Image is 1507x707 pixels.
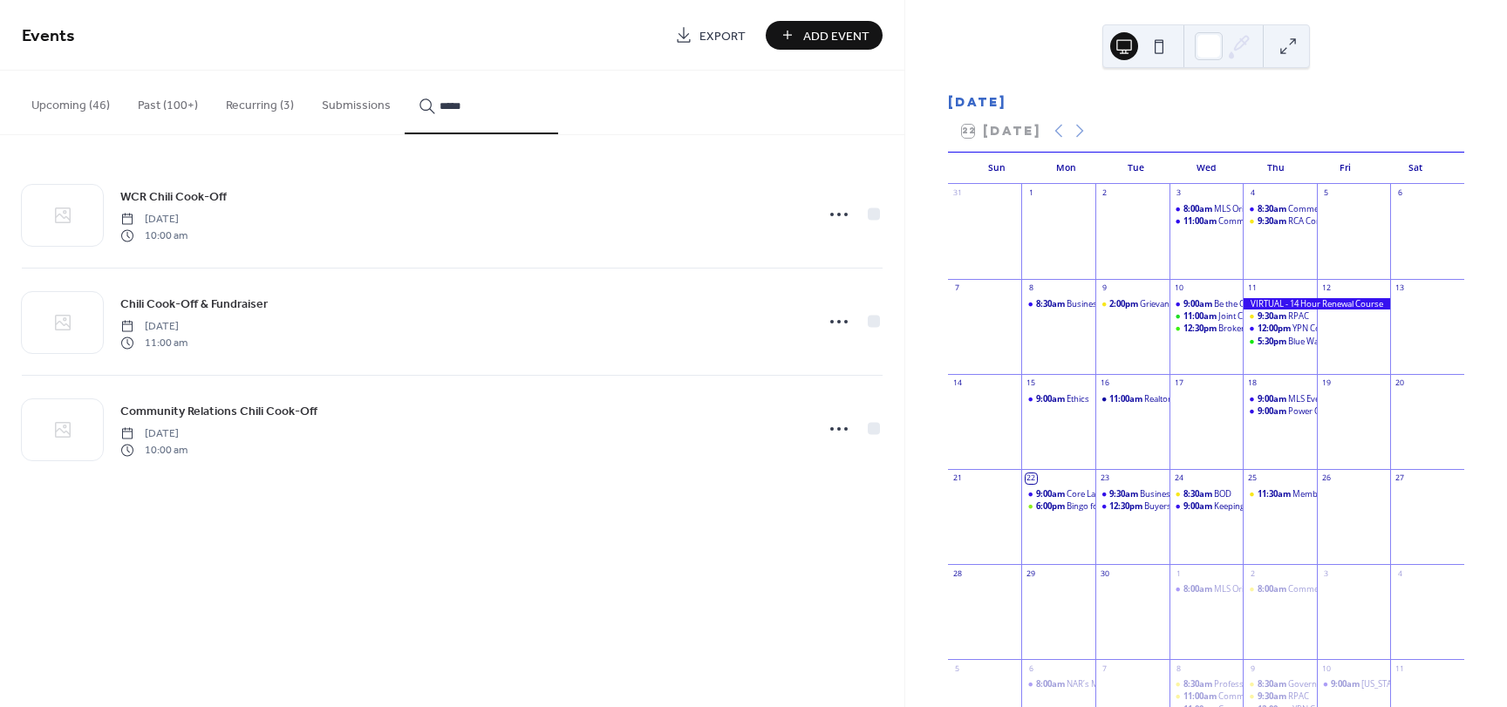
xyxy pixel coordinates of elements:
div: 3 [1173,188,1183,199]
div: NAR’s Military Relocation Professional Certification (MRP) [1067,678,1284,690]
div: Fri [1311,153,1381,184]
div: BOD [1214,488,1231,500]
div: 9 [1247,663,1258,674]
div: 6 [1394,188,1405,199]
div: Commercial Forum [1243,203,1317,214]
div: Wed [1171,153,1241,184]
button: Add Event [766,21,883,50]
div: Be the Change – Fair Housing and You [1169,298,1244,309]
span: 8:30am [1036,298,1067,309]
span: 8:00am [1183,203,1214,214]
span: Export [699,27,746,45]
span: 8:30am [1183,678,1214,690]
span: 10:00 am [120,442,188,458]
div: Thu [1241,153,1311,184]
div: 23 [1100,473,1110,484]
div: 8 [1173,663,1183,674]
div: RCA Committee [1243,215,1317,227]
div: Realtor Safety and Security at ECSO [1095,393,1169,404]
div: 10 [1321,663,1332,674]
span: 9:00am [1183,298,1214,309]
div: Grievance Committee [1095,298,1169,309]
div: 25 [1247,473,1258,484]
span: 9:30am [1109,488,1140,500]
div: MLS Orientation [1214,203,1275,214]
a: WCR Chili Cook-Off [120,187,227,207]
div: Joint Committee Luncheon [1218,310,1320,322]
div: Broker Round Table with [US_STATE] Realtors Leadership [1218,323,1433,334]
div: 16 [1100,378,1110,389]
div: Florida Military Specialist (FMS) [1317,678,1391,690]
span: Add Event [803,27,869,45]
div: 18 [1247,378,1258,389]
div: Professional Development Committee [1214,678,1359,690]
div: 30 [1100,568,1110,579]
div: 17 [1173,378,1183,389]
div: 2 [1247,568,1258,579]
div: Membership Luncheon [1243,488,1317,500]
div: Business Partners Committee [1067,298,1180,309]
div: 14 [952,378,963,389]
div: Joint Committee Luncheon [1169,310,1244,322]
div: 28 [952,568,963,579]
div: 11 [1394,663,1405,674]
span: 8:00am [1183,583,1214,595]
div: 6 [1026,663,1036,674]
button: Upcoming (46) [17,71,124,133]
div: Business Partners Committee [1021,298,1095,309]
div: Sun [962,153,1032,184]
div: 7 [952,283,963,294]
span: [DATE] [120,212,188,228]
a: Export [662,21,759,50]
span: 9:00am [1036,488,1067,500]
span: 9:00am [1183,500,1214,512]
div: 11 [1247,283,1258,294]
div: VIRTUAL - 14 Hour Renewal Course [1243,298,1390,309]
div: NAR’s Military Relocation Professional Certification (MRP) [1021,678,1095,690]
div: MLS Orientation [1214,583,1275,595]
span: 9:00am [1258,393,1288,404]
span: Community Relations Chili Cook-Off [120,403,317,421]
div: 3 [1321,568,1332,579]
div: Buyers Agent Bootcamp [1095,500,1169,512]
div: 10 [1173,283,1183,294]
div: RPAC [1288,690,1309,702]
div: 4 [1247,188,1258,199]
div: Sat [1381,153,1450,184]
span: Events [22,19,75,53]
div: Commercial Symposium [1288,583,1382,595]
div: 12 [1321,283,1332,294]
div: MLS Orientation [1169,583,1244,595]
span: 2:00pm [1109,298,1140,309]
div: 1 [1026,188,1036,199]
span: 9:30am [1258,690,1288,702]
div: RCA Committee [1288,215,1347,227]
div: YPN Committee Meeting [1243,323,1317,334]
div: [US_STATE] Military Specialist (FMS) [1361,678,1493,690]
div: Community Relations Committee [1218,690,1344,702]
button: Submissions [308,71,405,133]
div: 26 [1321,473,1332,484]
span: 8:30am [1258,203,1288,214]
div: 24 [1173,473,1183,484]
span: 9:30am [1258,310,1288,322]
span: 9:00am [1036,393,1067,404]
span: 9:00am [1258,405,1288,417]
span: 8:30am [1183,488,1214,500]
a: Community Relations Chili Cook-Off [120,401,317,421]
span: 12:30pm [1183,323,1218,334]
div: Community Relations Committee [1169,215,1244,227]
div: BOD [1169,488,1244,500]
div: 2 [1100,188,1110,199]
div: Mon [1032,153,1101,184]
a: Chili Cook-Off & Fundraiser [120,294,268,314]
div: Be the Change – Fair Housing and You [1214,298,1357,309]
div: RPAC [1288,310,1309,322]
div: Community Relations Committee [1218,215,1344,227]
div: Core Law [1067,488,1101,500]
div: Keeping Up with MLS Rules [1169,500,1244,512]
div: Buyers Agent Bootcamp [1144,500,1237,512]
div: Bingo for RPAC [1021,500,1095,512]
div: Business Building and Time Management [1140,488,1296,500]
